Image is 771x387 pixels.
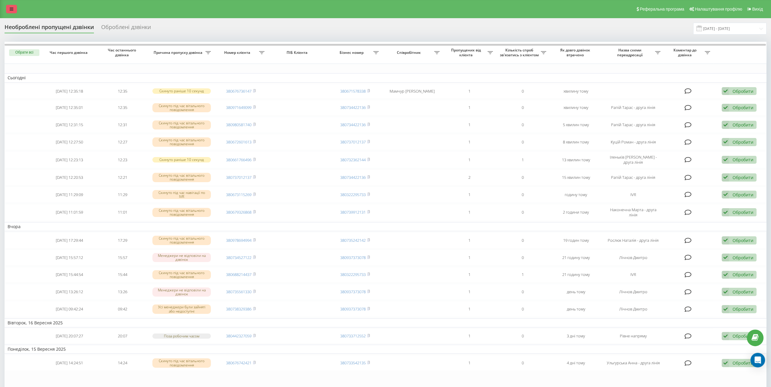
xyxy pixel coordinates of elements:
td: 09:42 [96,301,149,317]
td: [DATE] 11:29:09 [43,187,96,203]
span: Час першого дзвінка [48,50,91,55]
td: 1 [496,151,549,168]
td: 0 [496,355,549,371]
td: годину тому [549,187,603,203]
a: 380676742421 [226,360,251,366]
td: 12:35 [96,100,149,116]
a: 380735561330 [226,289,251,294]
td: 4 дні тому [549,355,603,371]
td: IVR [603,267,663,283]
td: 17:29 [96,232,149,248]
td: Рапій Тарас - друга лінія [603,100,663,116]
td: 19 годин тому [549,232,603,248]
div: Обробити [732,192,753,198]
td: 0 [496,100,549,116]
span: Вихід [752,7,763,11]
div: Скинуто під час вітального повідомлення [152,236,211,245]
td: 21 годину тому [549,267,603,283]
div: Скинуто раніше 10 секунд [152,157,211,162]
span: Реферальна програма [640,7,684,11]
td: Рапій Тарас - друга лінія [603,117,663,133]
td: [DATE] 20:07:27 [43,329,96,343]
td: 8 хвилин тому [549,134,603,150]
a: 380980581740 [226,122,251,127]
td: 1 [496,267,549,283]
td: 1 [443,117,496,133]
a: 380661766496 [226,157,251,162]
a: 380734422136 [340,122,366,127]
a: 380671578338 [340,88,366,94]
div: Усі менеджери були зайняті або недоступні [152,304,211,313]
td: 1 [443,301,496,317]
td: 1 [443,250,496,266]
div: Скинуто під час вітального повідомлення [152,103,211,112]
td: 1 [443,100,496,116]
div: Необроблені пропущені дзвінки [5,24,94,33]
td: [DATE] 09:42:24 [43,301,96,317]
td: 13:26 [96,284,149,300]
td: Мамчур [PERSON_NAME] [382,84,443,99]
a: 380735242142 [340,238,366,243]
td: IVR [603,187,663,203]
div: Обробити [732,175,753,180]
td: [DATE] 12:31:15 [43,117,96,133]
td: 0 [496,134,549,150]
td: 1 [443,187,496,203]
a: 380679326868 [226,209,251,215]
td: Наконечна Марта - друга лінія [603,204,663,221]
td: 0 [496,232,549,248]
td: [DATE] 17:29:44 [43,232,96,248]
td: день тому [549,301,603,317]
a: 380737012137 [340,139,366,145]
a: 380732362144 [340,157,366,162]
td: Вівторок, 16 Вересня 2025 [5,318,766,327]
span: Час останнього дзвінка [101,48,144,57]
td: Ульгурська Анна - друга лінія [603,355,663,371]
span: Кількість спроб зв'язатись з клієнтом [499,48,541,57]
td: хвилину тому [549,100,603,116]
div: Скинуто під час вітального повідомлення [152,120,211,130]
div: Скинуто під час вітального повідомлення [152,358,211,367]
a: 380734422136 [340,105,366,110]
a: 380322295733 [340,272,366,277]
td: 1 [443,151,496,168]
td: 1 [443,284,496,300]
td: [DATE] 13:26:12 [43,284,96,300]
a: 380734527122 [226,255,251,260]
td: 1 [443,232,496,248]
a: 380322295733 [340,192,366,197]
td: 20:07 [96,329,149,343]
td: 0 [496,187,549,203]
td: 14:24 [96,355,149,371]
td: Сьогодні [5,73,766,82]
td: 1 [443,84,496,99]
div: Обробити [732,333,753,339]
div: Обробити [732,306,753,312]
a: 380672601613 [226,139,251,145]
td: 0 [496,284,549,300]
a: 380442327059 [226,333,251,339]
td: 1 [443,329,496,343]
div: Обробити [732,88,753,94]
td: 0 [496,117,549,133]
span: ПІБ Клієнта [273,50,323,55]
a: 380676736147 [226,88,251,94]
div: Обробити [732,238,753,243]
td: 1 [443,204,496,221]
td: день тому [549,284,603,300]
td: 2 години тому [549,204,603,221]
td: 0 [496,84,549,99]
div: Скинуто під час вітального повідомлення [152,208,211,217]
td: 12:35 [96,84,149,99]
td: 11:01 [96,204,149,221]
div: Open Intercom Messenger [750,353,765,367]
div: Обробити [732,289,753,295]
td: Рапій Тарас - друга лінія [603,169,663,185]
span: Налаштування профілю [695,7,742,11]
td: 0 [496,329,549,343]
td: 0 [496,204,549,221]
td: [DATE] 12:35:01 [43,100,96,116]
a: 380937373078 [340,306,366,312]
td: [DATE] 12:35:18 [43,84,96,99]
td: Рослюк Наталія - друга лінія [603,232,663,248]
